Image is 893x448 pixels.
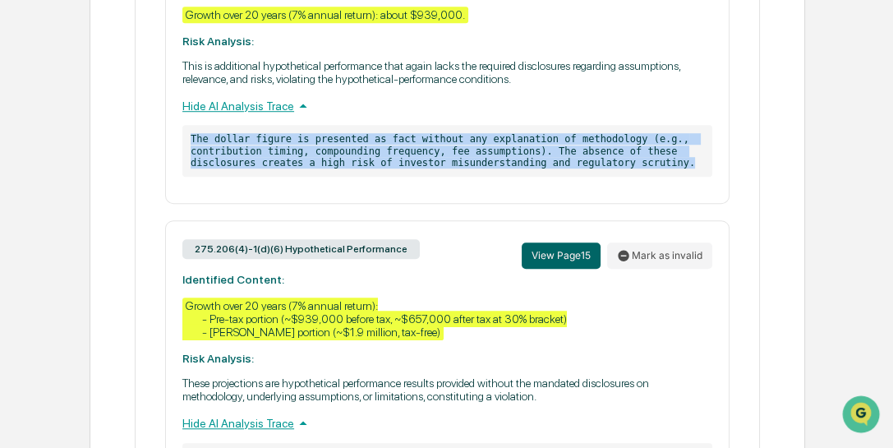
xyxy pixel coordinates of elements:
img: 1746055101610-c473b297-6a78-478c-a979-82029cc54cd1 [16,125,46,155]
a: 🔎Data Lookup [10,231,110,261]
div: Growth over 20 years (7% annual return): - Pre-tax portion (~$939,000 before tax, ~$657,000 after... [182,298,567,340]
div: Hide AI Analysis Trace [182,97,712,115]
a: 🗄️Attestations [113,200,210,229]
a: Powered byPylon [116,277,199,290]
strong: Identified Content: [182,273,284,286]
span: Attestations [136,206,204,223]
div: Start new chat [56,125,269,141]
p: These projections are hypothetical performance results provided without the mandated disclosures ... [182,376,712,403]
p: This is additional hypothetical performance that again lacks the required disclosures regarding a... [182,59,712,85]
span: Data Lookup [33,238,104,254]
span: Pylon [163,278,199,290]
p: The dollar figure is presented as fact without any explanation of methodology (e.g., contribution... [182,125,712,177]
div: Hide AI Analysis Trace [182,414,712,432]
button: Mark as invalid [607,242,712,269]
div: 🖐️ [16,208,30,221]
input: Clear [43,74,271,91]
iframe: Open customer support [840,394,885,438]
button: Start new chat [279,130,299,150]
p: How can we help? [16,34,299,60]
div: 🗄️ [119,208,132,221]
strong: Risk Analysis: [182,352,254,365]
strong: Risk Analysis: [182,35,254,48]
div: 275.206(4)-1(d)(6) Hypothetical Performance [182,239,420,259]
button: View Page15 [522,242,601,269]
div: 🔎 [16,239,30,252]
span: Preclearance [33,206,106,223]
a: 🖐️Preclearance [10,200,113,229]
div: We're available if you need us! [56,141,208,155]
div: Growth over 20 years (7% annual return): about $939,000. [182,7,468,23]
